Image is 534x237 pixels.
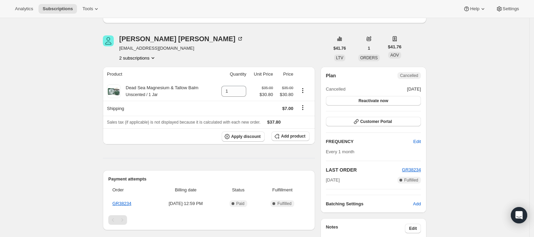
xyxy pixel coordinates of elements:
button: 1 [364,44,374,53]
th: Price [275,67,295,82]
span: $30.80 [260,91,273,98]
span: 1 [368,46,370,51]
span: ORDERS [360,56,378,60]
button: Edit [405,224,421,233]
span: Subscriptions [43,6,73,12]
button: Add [409,199,425,209]
h2: Plan [326,72,336,79]
h2: Payment attempts [108,176,310,183]
h6: Batching Settings [326,201,413,207]
button: Analytics [11,4,37,14]
span: Paid [236,201,245,206]
span: Christiane Butler [103,35,114,46]
span: Add [413,201,421,207]
button: Apply discount [222,131,265,142]
span: [DATE] [326,177,340,184]
span: Help [470,6,479,12]
button: Subscriptions [38,4,77,14]
button: Edit [409,136,425,147]
button: GR38234 [402,167,421,173]
span: Settings [503,6,519,12]
span: LTV [336,56,343,60]
button: Settings [492,4,523,14]
span: Fulfilled [277,201,291,206]
button: Help [459,4,490,14]
button: Shipping actions [297,104,308,111]
span: [DATE] · 12:59 PM [154,200,217,207]
span: Billing date [154,187,217,193]
span: AOV [390,53,399,58]
div: [PERSON_NAME] [PERSON_NAME] [119,35,244,42]
span: Apply discount [231,134,261,139]
th: Unit Price [248,67,275,82]
span: Edit [409,226,417,231]
span: Fulfilled [404,177,418,183]
span: Status [221,187,255,193]
span: Edit [413,138,421,145]
span: Reactivate now [359,98,388,104]
img: product img [107,84,121,98]
button: Product actions [297,87,308,94]
th: Order [108,183,152,197]
span: $37.80 [267,120,281,125]
div: Open Intercom Messenger [511,207,527,223]
span: Tools [82,6,93,12]
button: Tools [78,4,104,14]
span: Analytics [15,6,33,12]
span: Every 1 month [326,149,355,154]
th: Product [103,67,215,82]
div: Dead Sea Magnesium & Tallow Balm [121,84,199,98]
button: Reactivate now [326,96,421,106]
span: Customer Portal [360,119,392,124]
button: Customer Portal [326,117,421,126]
small: Unscented / 1 Jar [126,92,158,97]
small: $35.00 [262,86,273,90]
span: [DATE] [407,86,421,93]
button: Product actions [119,54,156,61]
small: $35.00 [282,86,293,90]
nav: Pagination [108,215,310,225]
span: $41.76 [388,44,402,50]
span: Cancelled [326,86,346,93]
th: Quantity [215,67,248,82]
h2: FREQUENCY [326,138,413,145]
button: $41.76 [329,44,350,53]
span: $30.80 [277,91,293,98]
span: Cancelled [400,73,418,78]
h3: Notes [326,224,405,233]
span: Add product [281,133,305,139]
span: $41.76 [333,46,346,51]
button: Add product [271,131,309,141]
a: GR38234 [402,167,421,172]
span: [EMAIL_ADDRESS][DOMAIN_NAME] [119,45,244,52]
th: Shipping [103,101,215,116]
span: Sales tax (if applicable) is not displayed because it is calculated with each new order. [107,120,261,125]
span: $7.00 [282,106,294,111]
h2: LAST ORDER [326,167,402,173]
span: Fulfillment [260,187,305,193]
a: GR38234 [112,201,131,206]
